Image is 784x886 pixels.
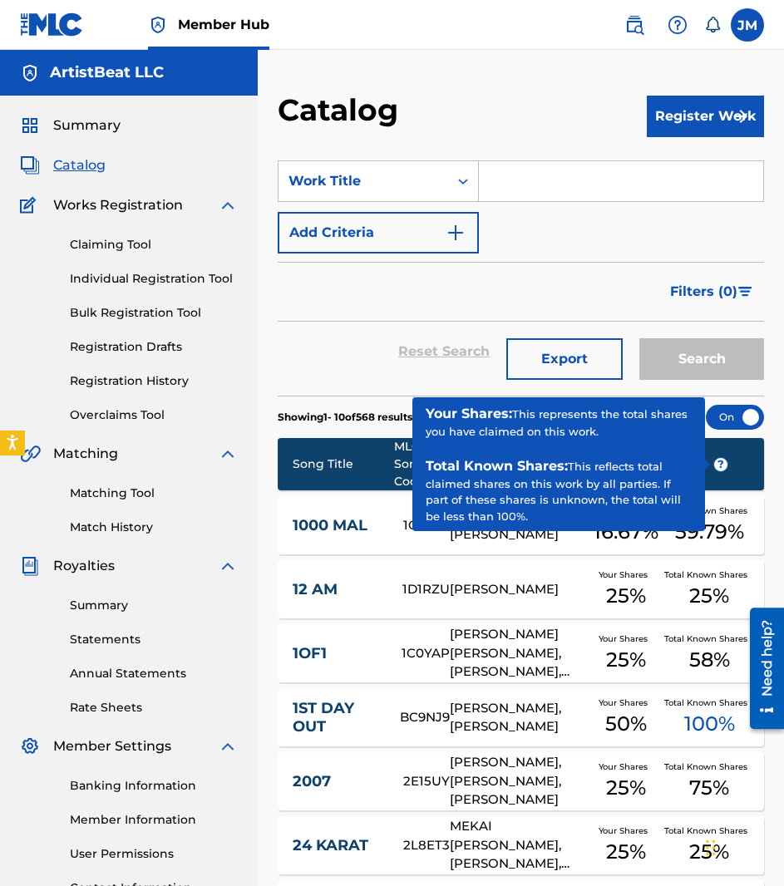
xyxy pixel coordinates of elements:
[664,633,754,645] span: Total Known Shares
[70,519,238,536] a: Match History
[218,195,238,215] img: expand
[278,160,764,396] form: Search Form
[606,773,646,803] span: 25 %
[606,837,646,867] span: 25 %
[20,116,40,135] img: Summary
[704,17,721,33] div: Notifications
[450,753,589,810] div: [PERSON_NAME], [PERSON_NAME], [PERSON_NAME]
[288,171,438,191] div: Work Title
[731,106,751,126] img: f7272a7cc735f4ea7f67.svg
[53,444,118,464] span: Matching
[20,12,84,37] img: MLC Logo
[70,597,238,614] a: Summary
[53,195,183,215] span: Works Registration
[689,581,729,611] span: 25 %
[70,236,238,253] a: Claiming Tool
[664,569,754,581] span: Total Known Shares
[450,625,589,682] div: [PERSON_NAME] [PERSON_NAME], [PERSON_NAME], [PERSON_NAME]
[293,580,380,599] a: 12 AM
[20,155,106,175] a: CatalogCatalog
[70,304,238,322] a: Bulk Registration Tool
[20,444,41,464] img: Matching
[701,806,784,886] iframe: Chat Widget
[394,438,450,490] div: MLC Song Code
[20,195,42,215] img: Works Registration
[599,505,654,517] span: Your Shares
[714,458,727,471] span: ?
[20,116,121,135] a: SummarySummary
[70,845,238,863] a: User Permissions
[20,736,40,756] img: Member Settings
[70,631,238,648] a: Statements
[675,517,744,547] span: 59.79 %
[53,736,171,756] span: Member Settings
[706,823,716,873] div: Drag
[70,699,238,716] a: Rate Sheets
[178,15,269,34] span: Member Hub
[738,287,752,297] img: filter
[624,410,698,425] span: Compact View
[668,15,688,35] img: help
[53,116,121,135] span: Summary
[599,569,654,581] span: Your Shares
[624,15,644,35] img: search
[614,455,728,473] span: Share Amounts
[218,556,238,576] img: expand
[618,8,651,42] a: Public Search
[278,410,412,425] p: Showing 1 - 10 of 568 results
[599,760,654,773] span: Your Shares
[664,505,754,517] span: Total Known Shares
[218,736,238,756] img: expand
[606,581,646,611] span: 25 %
[446,223,466,243] img: 9d2ae6d4665cec9f34b9.svg
[689,773,729,803] span: 75 %
[70,270,238,288] a: Individual Registration Tool
[450,817,589,874] div: MEKAI [PERSON_NAME], [PERSON_NAME], [PERSON_NAME]
[599,696,654,709] span: Your Shares
[599,633,654,645] span: Your Shares
[661,8,694,42] div: Help
[70,777,238,795] a: Banking Information
[506,338,623,380] button: Export
[599,824,654,837] span: Your Shares
[606,645,646,675] span: 25 %
[647,96,764,137] button: Register Work
[450,507,589,544] div: [PERSON_NAME], [PERSON_NAME]
[20,155,40,175] img: Catalog
[20,63,40,83] img: Accounts
[689,837,729,867] span: 25 %
[684,709,735,739] span: 100 %
[450,455,589,473] div: Writers
[737,601,784,735] iframe: Resource Center
[293,516,381,535] a: 1000 MAL
[293,772,381,791] a: 2007
[403,516,450,535] div: 1C82Y0
[70,406,238,424] a: Overclaims Tool
[664,696,754,709] span: Total Known Shares
[293,455,394,473] div: Song Title
[20,556,40,576] img: Royalties
[278,212,479,253] button: Add Criteria
[50,63,164,82] h5: ArtistBeat LLC
[293,699,377,736] a: 1ST DAY OUT
[660,271,764,313] button: Filters (0)
[148,15,168,35] img: Top Rightsholder
[689,645,730,675] span: 58 %
[402,644,450,663] div: 1C0YAP
[70,372,238,390] a: Registration History
[605,709,647,739] span: 50 %
[594,517,658,547] span: 16.67 %
[53,155,106,175] span: Catalog
[403,772,450,791] div: 2E15UY
[450,699,589,736] div: [PERSON_NAME], [PERSON_NAME]
[218,444,238,464] img: expand
[70,338,238,356] a: Registration Drafts
[70,811,238,829] a: Member Information
[450,580,589,599] div: [PERSON_NAME]
[278,91,407,129] h2: Catalog
[731,8,764,42] div: User Menu
[53,556,115,576] span: Royalties
[70,665,238,682] a: Annual Statements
